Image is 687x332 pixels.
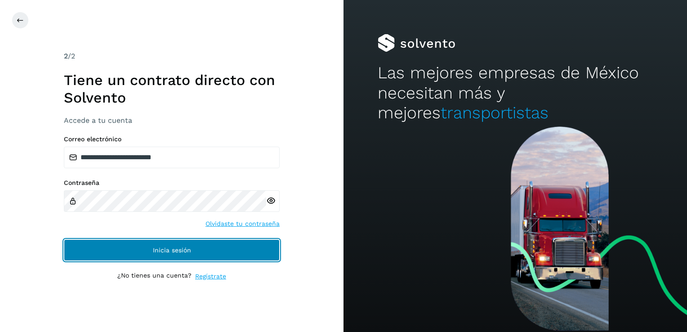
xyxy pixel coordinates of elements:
[441,103,549,122] span: transportistas
[153,247,191,253] span: Inicia sesión
[64,135,280,143] label: Correo electrónico
[195,272,226,281] a: Regístrate
[64,72,280,106] h1: Tiene un contrato directo con Solvento
[64,51,280,62] div: /2
[205,219,280,229] a: Olvidaste tu contraseña
[64,116,280,125] h3: Accede a tu cuenta
[378,63,652,123] h2: Las mejores empresas de México necesitan más y mejores
[64,52,68,60] span: 2
[117,272,192,281] p: ¿No tienes una cuenta?
[64,239,280,261] button: Inicia sesión
[64,179,280,187] label: Contraseña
